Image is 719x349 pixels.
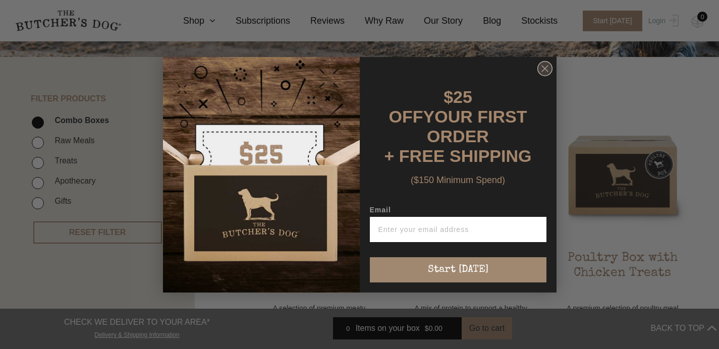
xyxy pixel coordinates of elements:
[370,206,546,217] label: Email
[411,175,505,185] span: ($150 Minimum Spend)
[370,257,546,282] button: Start [DATE]
[389,87,472,126] span: $25 OFF
[384,107,532,165] span: YOUR FIRST ORDER + FREE SHIPPING
[370,217,546,242] input: Enter your email address
[537,61,552,76] button: Close dialog
[163,57,360,293] img: d0d537dc-5429-4832-8318-9955428ea0a1.jpeg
